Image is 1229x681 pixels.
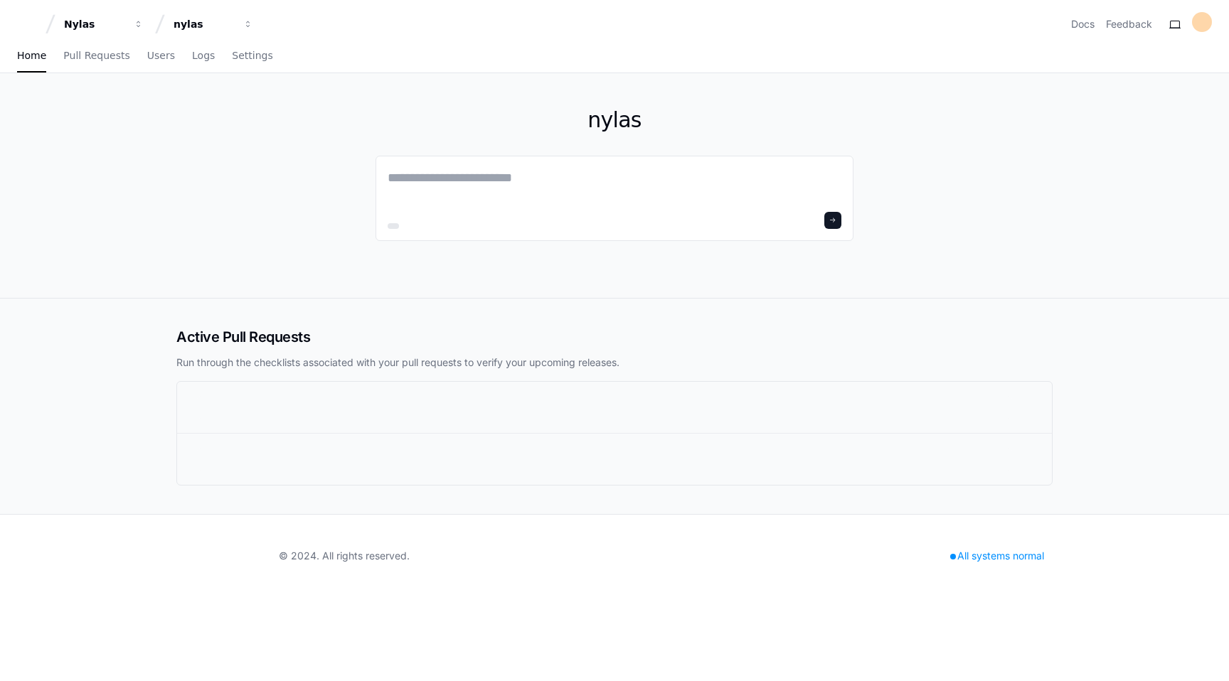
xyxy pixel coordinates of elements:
a: Settings [232,40,272,73]
span: Pull Requests [63,51,129,60]
p: Run through the checklists associated with your pull requests to verify your upcoming releases. [176,355,1053,370]
a: Home [17,40,46,73]
div: All systems normal [942,546,1053,566]
button: Nylas [58,11,149,37]
button: Feedback [1106,17,1152,31]
a: Pull Requests [63,40,129,73]
div: Nylas [64,17,125,31]
span: Users [147,51,175,60]
span: Settings [232,51,272,60]
div: © 2024. All rights reserved. [279,549,410,563]
a: Logs [192,40,215,73]
span: Logs [192,51,215,60]
h2: Active Pull Requests [176,327,1053,347]
a: Docs [1071,17,1095,31]
h1: nylas [376,107,853,133]
div: nylas [174,17,235,31]
button: nylas [168,11,259,37]
a: Users [147,40,175,73]
span: Home [17,51,46,60]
